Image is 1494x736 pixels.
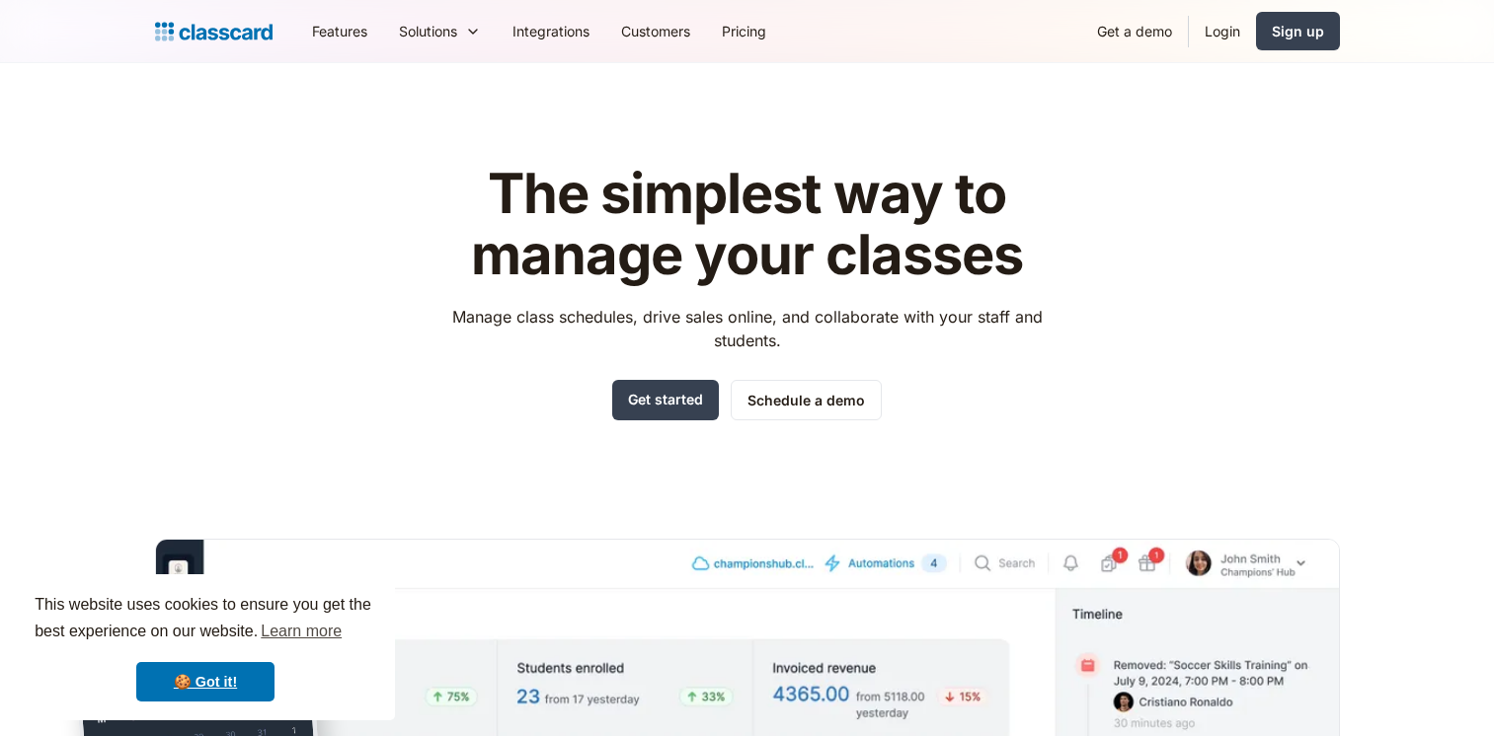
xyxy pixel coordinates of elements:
[383,9,497,53] div: Solutions
[1081,9,1188,53] a: Get a demo
[1256,12,1340,50] a: Sign up
[706,9,782,53] a: Pricing
[16,574,395,720] div: cookieconsent
[731,380,882,420] a: Schedule a demo
[433,305,1061,352] p: Manage class schedules, drive sales online, and collaborate with your staff and students.
[399,21,457,41] div: Solutions
[612,380,719,420] a: Get started
[155,18,273,45] a: home
[605,9,706,53] a: Customers
[1189,9,1256,53] a: Login
[136,662,275,701] a: dismiss cookie message
[433,164,1061,285] h1: The simplest way to manage your classes
[258,617,345,646] a: learn more about cookies
[497,9,605,53] a: Integrations
[296,9,383,53] a: Features
[1272,21,1324,41] div: Sign up
[35,593,376,646] span: This website uses cookies to ensure you get the best experience on our website.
